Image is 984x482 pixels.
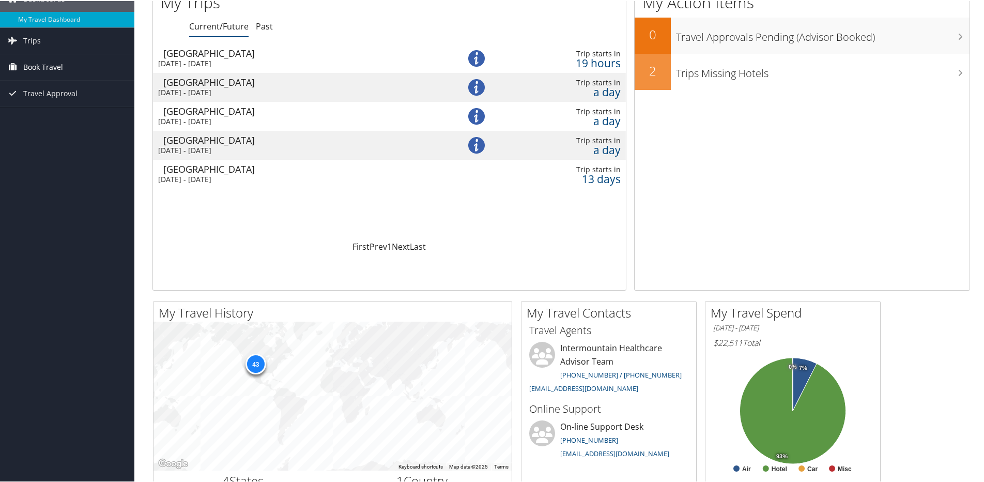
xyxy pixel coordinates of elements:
div: a day [514,115,620,125]
h3: Trips Missing Hotels [676,60,970,80]
div: [GEOGRAPHIC_DATA] [163,77,438,86]
a: Current/Future [189,20,249,31]
a: 2Trips Missing Hotels [635,53,970,89]
img: alert-flat-solid-info.png [468,107,485,124]
div: Trip starts in [514,48,620,57]
text: Air [742,464,751,472]
a: First [352,240,370,251]
div: [GEOGRAPHIC_DATA] [163,106,438,115]
h2: 0 [635,25,671,42]
li: On-line Support Desk [524,419,694,462]
div: [DATE] - [DATE] [158,58,433,67]
a: Prev [370,240,387,251]
div: Trip starts in [514,164,620,173]
div: Trip starts in [514,135,620,144]
div: [DATE] - [DATE] [158,145,433,154]
div: [DATE] - [DATE] [158,174,433,183]
span: Trips [23,27,41,53]
a: Next [392,240,410,251]
a: [PHONE_NUMBER] / [PHONE_NUMBER] [560,369,682,379]
span: Book Travel [23,53,63,79]
a: Past [256,20,273,31]
div: Trip starts in [514,77,620,86]
a: Open this area in Google Maps (opens a new window) [156,456,190,470]
div: [GEOGRAPHIC_DATA] [163,163,438,173]
tspan: 7% [799,364,807,370]
span: Travel Approval [23,80,78,106]
div: 19 hours [514,57,620,67]
div: [DATE] - [DATE] [158,116,433,125]
a: [EMAIL_ADDRESS][DOMAIN_NAME] [529,383,638,392]
img: alert-flat-solid-info.png [468,49,485,66]
h3: Travel Approvals Pending (Advisor Booked) [676,24,970,43]
a: 0Travel Approvals Pending (Advisor Booked) [635,17,970,53]
text: Hotel [772,464,787,472]
h3: Online Support [529,401,688,415]
button: Keyboard shortcuts [398,462,443,470]
div: [DATE] - [DATE] [158,87,433,96]
div: 43 [245,353,266,373]
a: [EMAIL_ADDRESS][DOMAIN_NAME] [560,448,669,457]
div: Trip starts in [514,106,620,115]
h2: My Travel Spend [711,303,880,321]
span: $22,511 [713,336,743,348]
text: Car [807,464,818,472]
img: alert-flat-solid-info.png [468,136,485,153]
div: a day [514,144,620,154]
div: 13 days [514,173,620,183]
h6: [DATE] - [DATE] [713,322,872,332]
h2: My Travel Contacts [527,303,696,321]
h2: 2 [635,61,671,79]
div: a day [514,86,620,96]
h2: My Travel History [159,303,512,321]
a: Last [410,240,426,251]
li: Intermountain Healthcare Advisor Team [524,341,694,396]
a: [PHONE_NUMBER] [560,434,618,444]
span: Map data ©2025 [449,463,488,469]
a: Terms (opens in new tab) [494,463,509,469]
h3: Travel Agents [529,322,688,337]
text: Misc [838,464,852,472]
h6: Total [713,336,872,348]
div: [GEOGRAPHIC_DATA] [163,134,438,144]
a: 1 [387,240,392,251]
tspan: 0% [789,363,797,369]
div: [GEOGRAPHIC_DATA] [163,48,438,57]
img: Google [156,456,190,470]
img: alert-flat-solid-info.png [468,78,485,95]
tspan: 93% [776,453,788,459]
